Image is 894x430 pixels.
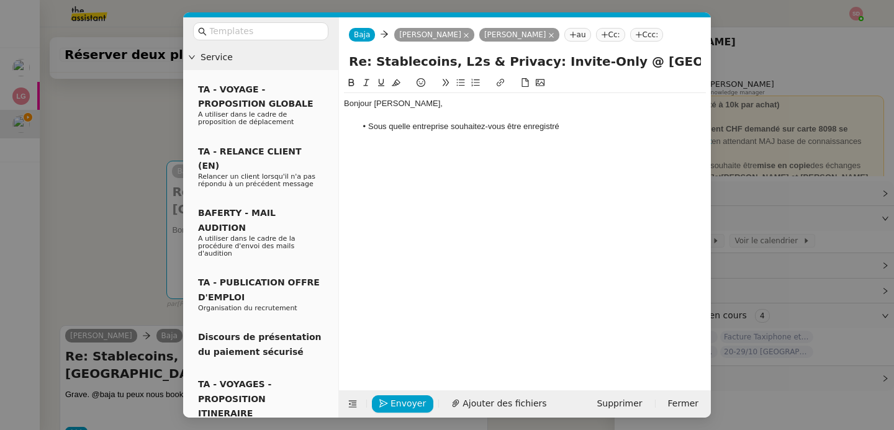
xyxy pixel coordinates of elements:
[589,395,649,413] button: Supprimer
[668,396,698,411] span: Fermer
[564,28,591,42] nz-tag: au
[394,28,474,42] nz-tag: [PERSON_NAME]
[596,28,625,42] nz-tag: Cc:
[630,28,664,42] nz-tag: Ccc:
[198,84,313,109] span: TA - VOYAGE - PROPOSITION GLOBALE
[661,395,706,413] button: Fermer
[391,396,426,411] span: Envoyer
[597,396,642,411] span: Supprimer
[198,172,315,188] span: Relancer un client lorsqu'il n'a pas répondu à un précédent message
[201,50,333,65] span: Service
[444,395,554,413] button: Ajouter des fichiers
[356,121,707,132] li: Sous quelle entreprise souhaitez-vous être enregistré
[198,235,296,258] span: A utiliser dans le cadre de la procédure d'envoi des mails d'audition
[198,379,271,418] span: TA - VOYAGES - PROPOSITION ITINERAIRE
[183,45,338,69] div: Service
[344,98,706,109] div: Bonjour [PERSON_NAME],
[198,110,294,126] span: A utiliser dans le cadre de proposition de déplacement
[463,396,546,411] span: Ajouter des fichiers
[354,30,370,39] span: Baja
[198,332,322,356] span: Discours de présentation du paiement sécurisé
[198,277,320,302] span: TA - PUBLICATION OFFRE D'EMPLOI
[209,24,321,38] input: Templates
[198,208,276,232] span: BAFERTY - MAIL AUDITION
[372,395,433,413] button: Envoyer
[198,304,297,312] span: Organisation du recrutement
[349,52,701,71] input: Subject
[198,146,302,171] span: TA - RELANCE CLIENT (EN)
[479,28,559,42] nz-tag: [PERSON_NAME]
